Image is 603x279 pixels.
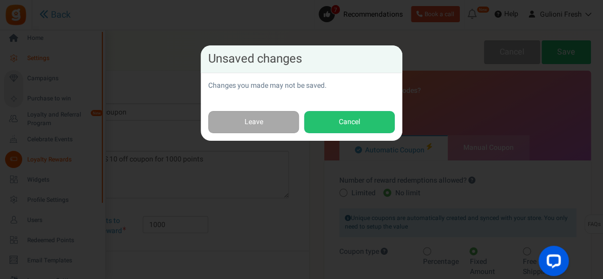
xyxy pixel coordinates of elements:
button: Cancel [304,111,395,134]
p: Changes you made may not be saved. [208,81,395,91]
a: Leave [208,111,299,134]
h4: Unsaved changes [208,53,395,65]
